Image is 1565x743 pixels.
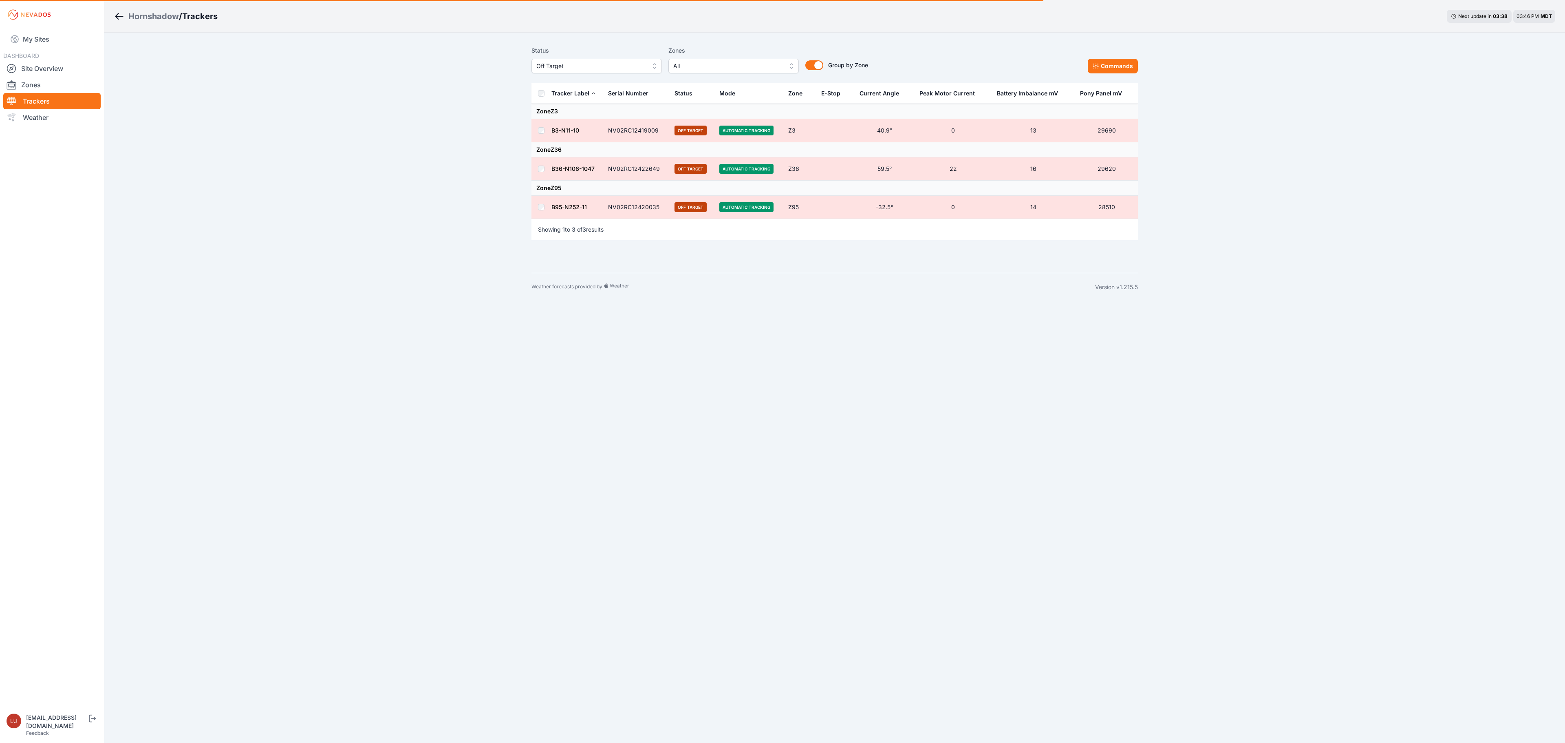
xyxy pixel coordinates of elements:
div: Zone [788,89,802,97]
button: Serial Number [608,84,655,103]
a: Weather [3,109,101,126]
span: 3 [582,226,586,233]
button: E-Stop [821,84,847,103]
span: DASHBOARD [3,52,39,59]
div: E-Stop [821,89,840,97]
span: 3 [572,226,575,233]
button: Mode [719,84,742,103]
span: All [673,61,782,71]
nav: Breadcrumb [114,6,218,27]
span: / [179,11,182,22]
td: 0 [915,196,992,219]
div: Battery Imbalance mV [997,89,1058,97]
a: Hornshadow [128,11,179,22]
button: Status [674,84,699,103]
a: Trackers [3,93,101,109]
div: Status [674,89,692,97]
td: Z95 [783,196,816,219]
td: 59.5° [855,157,915,181]
a: Zones [3,77,101,93]
span: 1 [562,226,565,233]
img: luke.beaumont@nevados.solar [7,714,21,728]
div: Serial Number [608,89,648,97]
td: Zone Z3 [531,104,1138,119]
button: Commands [1088,59,1138,73]
button: Peak Motor Current [919,84,981,103]
td: -32.5° [855,196,915,219]
span: Off Target [536,61,646,71]
div: Mode [719,89,735,97]
td: NV02RC12419009 [603,119,670,142]
img: Nevados [7,8,52,21]
div: Tracker Label [551,89,589,97]
td: Z3 [783,119,816,142]
button: Current Angle [860,84,906,103]
td: 0 [915,119,992,142]
div: Pony Panel mV [1080,89,1122,97]
td: NV02RC12422649 [603,157,670,181]
td: 13 [992,119,1075,142]
div: 03 : 38 [1493,13,1508,20]
td: Z36 [783,157,816,181]
a: B36-N106-1047 [551,165,595,172]
td: Zone Z36 [531,142,1138,157]
div: Weather forecasts provided by [531,283,1095,291]
div: Peak Motor Current [919,89,975,97]
span: Off Target [674,164,707,174]
a: B95-N252-11 [551,203,587,210]
span: Automatic Tracking [719,202,774,212]
span: MDT [1541,13,1552,19]
a: B3-N11-10 [551,127,579,134]
a: Feedback [26,730,49,736]
button: Battery Imbalance mV [997,84,1065,103]
td: 29690 [1075,119,1138,142]
span: Next update in [1458,13,1492,19]
span: Automatic Tracking [719,164,774,174]
p: Showing to of results [538,226,604,234]
td: 29620 [1075,157,1138,181]
td: 22 [915,157,992,181]
label: Status [531,46,662,55]
button: All [668,59,799,73]
td: 28510 [1075,196,1138,219]
span: Group by Zone [828,62,868,69]
label: Zones [668,46,799,55]
td: 40.9° [855,119,915,142]
button: Tracker Label [551,84,596,103]
h3: Trackers [182,11,218,22]
a: Site Overview [3,60,101,77]
button: Zone [788,84,809,103]
a: My Sites [3,29,101,49]
td: 16 [992,157,1075,181]
td: Zone Z95 [531,181,1138,196]
div: [EMAIL_ADDRESS][DOMAIN_NAME] [26,714,87,730]
td: NV02RC12420035 [603,196,670,219]
div: Version v1.215.5 [1095,283,1138,291]
button: Off Target [531,59,662,73]
button: Pony Panel mV [1080,84,1129,103]
td: 14 [992,196,1075,219]
span: Off Target [674,126,707,135]
span: Off Target [674,202,707,212]
span: Automatic Tracking [719,126,774,135]
div: Current Angle [860,89,899,97]
span: 03:46 PM [1517,13,1539,19]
